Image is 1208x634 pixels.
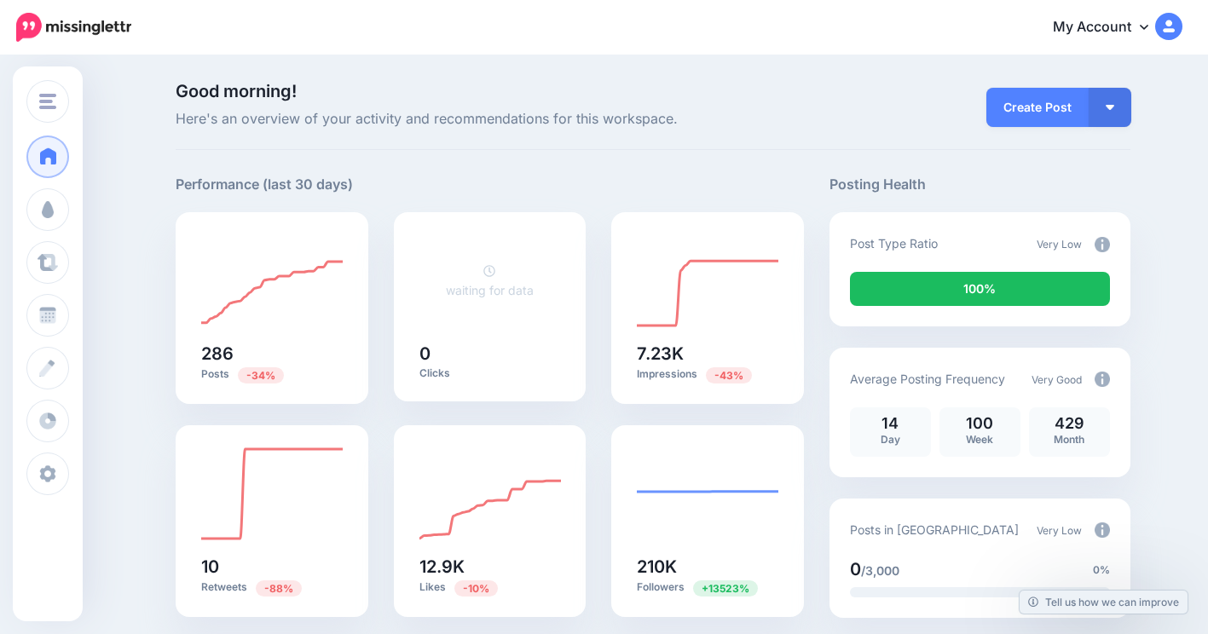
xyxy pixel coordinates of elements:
[419,345,561,362] h5: 0
[706,367,752,383] span: Previous period: 12.8K
[693,580,758,597] span: Previous period: 1.54K
[637,558,778,575] h5: 210K
[850,520,1019,539] p: Posts in [GEOGRAPHIC_DATA]
[39,94,56,109] img: menu.png
[850,272,1110,306] div: 100% of your posts in the last 30 days were manually created (i.e. were not from Drip Campaigns o...
[850,369,1005,389] p: Average Posting Frequency
[238,367,284,383] span: Previous period: 431
[256,580,302,597] span: Previous period: 81
[419,558,561,575] h5: 12.9K
[1093,562,1110,579] span: 0%
[1095,522,1110,538] img: info-circle-grey.png
[419,366,561,380] p: Clicks
[176,81,297,101] span: Good morning!
[1037,524,1082,537] span: Very Low
[201,558,343,575] h5: 10
[1020,591,1188,614] a: Tell us how we can improve
[966,433,993,446] span: Week
[637,579,778,596] p: Followers
[881,433,900,446] span: Day
[1095,237,1110,252] img: info-circle-grey.png
[829,174,1130,195] h5: Posting Health
[861,563,899,578] span: /3,000
[201,345,343,362] h5: 286
[419,579,561,596] p: Likes
[850,233,938,253] p: Post Type Ratio
[637,366,778,383] p: Impressions
[1037,416,1101,431] p: 429
[1032,373,1082,386] span: Very Good
[637,345,778,362] h5: 7.23K
[176,108,804,130] span: Here's an overview of your activity and recommendations for this workspace.
[1106,105,1114,110] img: arrow-down-white.png
[201,366,343,383] p: Posts
[16,13,131,42] img: Missinglettr
[1054,433,1084,446] span: Month
[446,263,534,297] a: waiting for data
[1036,7,1182,49] a: My Account
[858,416,922,431] p: 14
[454,580,498,597] span: Previous period: 14.3K
[948,416,1012,431] p: 100
[176,174,353,195] h5: Performance (last 30 days)
[1037,238,1082,251] span: Very Low
[1095,372,1110,387] img: info-circle-grey.png
[201,579,343,596] p: Retweets
[850,559,861,579] span: 0
[986,88,1089,127] a: Create Post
